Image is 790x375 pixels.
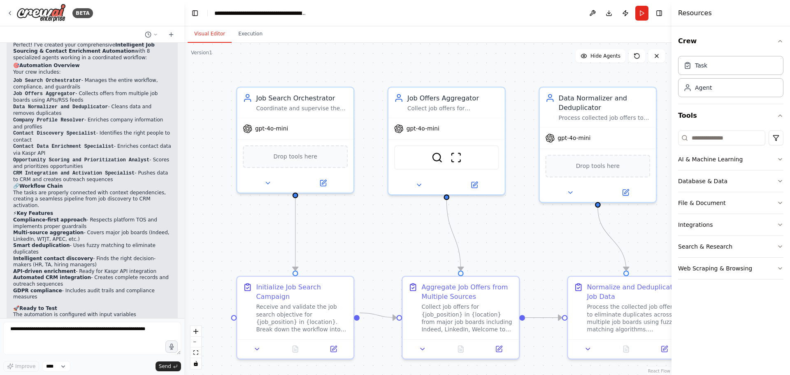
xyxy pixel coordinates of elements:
p: The tasks are properly connected with context dependencies, creating a seamless pipeline from job... [13,190,171,209]
a: React Flow attribution [648,369,670,373]
button: toggle interactivity [191,358,201,369]
strong: Intelligent contact discovery [13,256,93,261]
button: Hide left sidebar [189,7,201,19]
code: CRM Integration and Activation Specialist [13,170,135,176]
img: SerperDevTool [432,152,443,163]
h2: 🎯 [13,63,171,69]
button: Hide Agents [576,49,625,63]
p: The automation is configured with input variables for and so you can search for any role in any l... [13,312,171,338]
li: - Ready for Kaspr API integration [13,268,171,275]
code: Contact Data Enrichment Specialist [13,144,114,149]
p: Perfect! I've created your comprehensive with 8 specialized agents working in a coordinated workf... [13,42,171,61]
strong: Multi-source aggregation [13,230,84,235]
li: - Manages the entire workflow, compliance, and guardrails [13,77,171,91]
li: - Scores and prioritizes opportunities [13,157,171,170]
div: Job Search Orchestrator [256,93,348,103]
div: Collect job offers for {job_position} in {location} from major job boards including Indeed, Linke... [421,303,513,334]
button: Start a new chat [165,30,178,40]
button: Database & Data [678,170,783,192]
button: Hide right sidebar [653,7,665,19]
button: Search & Research [678,236,783,257]
button: No output available [275,343,315,355]
button: Open in side panel [483,343,515,355]
button: Open in side panel [599,187,652,198]
img: Logo [16,4,66,22]
strong: Automation Overview [19,63,79,68]
li: - Uses fuzzy matching to eliminate duplicates [13,242,171,255]
button: Open in side panel [296,177,350,189]
button: zoom out [191,337,201,347]
div: Job Search OrchestratorCoordinate and supervise the complete job scraping and contact enrichment ... [236,86,354,193]
button: AI & Machine Learning [678,149,783,170]
button: zoom in [191,326,201,337]
li: - Includes audit trails and compliance measures [13,288,171,300]
div: Tools [678,127,783,286]
strong: Workflow Chain [19,183,63,189]
span: Send [159,363,171,370]
strong: GDPR compliance [13,288,62,293]
li: - Creates complete records and outreach sequences [13,275,171,287]
li: - Finds the right decision-makers (HR, TA, hiring managers) [13,256,171,268]
span: Drop tools here [576,161,620,171]
div: Initialize Job Search CampaignReceive and validate the job search objective for {job_position} in... [236,276,354,359]
li: - Collects offers from multiple job boards using APIs/RSS feeds [13,91,171,104]
button: Web Scraping & Browsing [678,258,783,279]
g: Edge from 9c8abf6f-f6f4-446d-8fa4-cc53a0958502 to 104d770c-5b9e-41fb-8ac8-dbe8e84ce793 [290,198,300,271]
p: Your crew includes: [13,69,171,76]
button: File & Document [678,192,783,214]
div: Receive and validate the job search objective for {job_position} in {location}. Break down the wo... [256,303,348,334]
button: Click to speak your automation idea [165,340,178,353]
strong: API-driven enrichment [13,268,76,274]
span: Hide Agents [590,53,620,59]
g: Edge from de3aa411-2e3e-4e86-ae3e-dd8ed1e2cc2a to 88a97985-c197-40db-bb6b-dd02cbfeab90 [525,313,562,322]
button: No output available [606,343,646,355]
button: Integrations [678,214,783,235]
div: Collect job offers for {job_position} in {location} from multiple job boards using official APIs,... [407,105,499,112]
strong: Compliance-first approach [13,217,86,223]
span: Drop tools here [274,152,317,161]
span: gpt-4o-mini [255,125,288,132]
li: - Enriches contact data via Kaspr API [13,143,171,156]
li: - Cleans data and removes duplicates [13,104,171,117]
button: No output available [441,343,481,355]
button: Improve [3,361,39,372]
div: Data Normalizer and Deduplicator [559,93,651,112]
div: Process the collected job offers to eliminate duplicates across multiple job boards using fuzzy m... [587,303,678,334]
button: Visual Editor [188,26,232,43]
div: Initialize Job Search Campaign [256,282,348,301]
h2: 🔗 [13,183,171,190]
button: Execution [232,26,269,43]
div: Task [695,61,707,70]
g: Edge from 5a4e1830-7f99-4230-9b7a-ef84b8e5732b to 88a97985-c197-40db-bb6b-dd02cbfeab90 [593,207,631,270]
button: Open in side panel [648,343,681,355]
code: Data Normalizer and Deduplicator [13,104,108,110]
button: Tools [678,104,783,127]
div: Coordinate and supervise the complete job scraping and contact enrichment workflow for {job_posit... [256,105,348,112]
div: BETA [72,8,93,18]
li: - Enriches company information and profiles [13,117,171,130]
code: Job Search Orchestrator [13,78,81,84]
h2: ⚡ [13,210,171,217]
strong: Ready to Test [19,305,57,311]
code: Contact Discovery Specialist [13,130,96,136]
button: Crew [678,30,783,53]
button: Send [156,361,181,371]
code: Job Offers Aggregator [13,91,75,97]
code: Company Profile Resolver [13,117,84,123]
li: - Covers major job boards (Indeed, LinkedIn, WTJT, APEC, etc.) [13,230,171,242]
g: Edge from d032ff01-0cf9-4935-8299-c0eb409c52fb to de3aa411-2e3e-4e86-ae3e-dd8ed1e2cc2a [442,200,465,270]
li: - Pushes data to CRM and creates outreach sequences [13,170,171,183]
strong: Smart deduplication [13,242,70,248]
div: Normalize and Deduplicate Job Data [587,282,678,301]
code: Opportunity Scoring and Prioritization Analyst [13,157,149,163]
strong: Key Features [16,210,53,216]
div: Normalize and Deduplicate Job DataProcess the collected job offers to eliminate duplicates across... [567,276,685,359]
div: Job Offers AggregatorCollect job offers for {job_position} in {location} from multiple job boards... [388,86,506,195]
span: gpt-4o-mini [558,134,590,142]
div: React Flow controls [191,326,201,369]
h2: 🚀 [13,305,171,312]
button: Open in side panel [317,343,350,355]
span: gpt-4o-mini [407,125,439,132]
div: Aggregate Job Offers from Multiple SourcesCollect job offers for {job_position} in {location} fro... [402,276,520,359]
div: Process collected job offers to detect and eliminate duplicates across multiple job boards. Stand... [559,114,651,121]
